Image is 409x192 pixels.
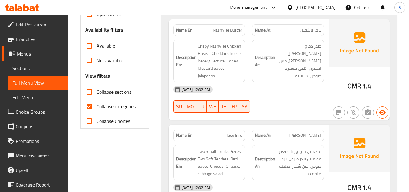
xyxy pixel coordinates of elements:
span: Collapse Choices [97,117,130,125]
span: Not available [97,57,123,64]
span: [DATE] 12:32 PM [179,87,213,93]
span: Edit Restaurant [16,21,64,28]
button: SU [173,100,184,113]
span: SU [176,102,182,111]
a: Menus [2,46,68,61]
strong: Name Ar: [255,27,271,33]
a: Coupons [2,119,68,134]
span: Branches [16,35,64,43]
button: SA [239,100,250,113]
strong: Description Ar: [255,155,275,170]
span: Coupons [16,123,64,130]
a: Menu disclaimer [2,148,68,163]
a: Edit Restaurant [2,17,68,32]
a: Edit Menu [8,90,68,105]
span: Collapse sections [97,88,131,96]
a: Sections [8,61,68,76]
span: Menu disclaimer [16,152,64,159]
a: Choice Groups [2,105,68,119]
span: SA [242,102,248,111]
span: Sections [12,65,64,72]
strong: Name En: [176,27,193,33]
span: 1.4 [362,80,371,92]
button: WE [207,100,219,113]
button: Not has choices [362,106,374,119]
span: Two Small Tortilla Pieces, Two Soft Tenders, Bird Sauce, Cheddar Cheese, cabbage salad [198,148,242,177]
span: Collapse categories [97,103,136,110]
span: Nashville Burger [213,27,242,33]
span: Taco Bird [226,132,242,139]
button: Available [376,106,388,119]
span: برجر ناشفيل [300,27,321,33]
span: Upsell [16,167,64,174]
strong: Description En: [176,54,196,69]
button: Purchased item [347,106,359,119]
a: Promotions [2,134,68,148]
h3: Availability filters [85,26,123,33]
button: FR [229,100,239,113]
button: TH [219,100,229,113]
span: S [399,4,401,11]
span: TH [221,102,227,111]
span: WE [209,102,216,111]
span: Promotions [16,137,64,145]
span: Crispy Nashville Chicken Breast, Cheddar Cheese, Iceberg Lettuce, Honey Mustard Sauce, Jalapenos [198,42,242,80]
span: Edit Menu [12,94,64,101]
span: Available [97,42,115,49]
span: FR [232,102,237,111]
button: TU [196,100,207,113]
a: Upsell [2,163,68,177]
button: MO [184,100,196,113]
span: Full Menu View [12,79,64,86]
button: Not branch specific item [333,106,345,119]
strong: Description Ar: [255,54,275,69]
a: Full Menu View [8,76,68,90]
a: Coverage Report [2,177,68,192]
span: قطعتين خبز تورتيلا صغير، قطعتين تندر طري، بيرد صوص، جبن شيدر، سلطة ملفوف [276,148,321,177]
span: OMR [348,80,361,92]
span: [DATE] 12:32 PM [179,185,213,190]
span: Upsell items [97,11,121,18]
a: Branches [2,32,68,46]
strong: Name En: [176,132,193,139]
strong: Description En: [176,155,196,170]
span: صدر دجاج ناشفيل مقرمش، جبن شيدر، خس ايسبرج ، هني مسترد صوص، هالابينو [276,42,321,80]
div: [GEOGRAPHIC_DATA] [295,4,335,11]
span: TU [199,102,204,111]
img: Ae5nvW7+0k+MAAAAAElFTkSuQmCC [329,125,390,172]
span: [PERSON_NAME] [289,132,321,139]
span: Menus [17,50,64,57]
strong: Name Ar: [255,132,271,139]
img: Ae5nvW7+0k+MAAAAAElFTkSuQmCC [329,19,390,67]
span: Coverage Report [16,181,64,188]
span: MO [187,102,194,111]
h3: View filters [85,72,110,79]
div: Menu-management [230,4,267,11]
span: Choice Groups [16,108,64,116]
